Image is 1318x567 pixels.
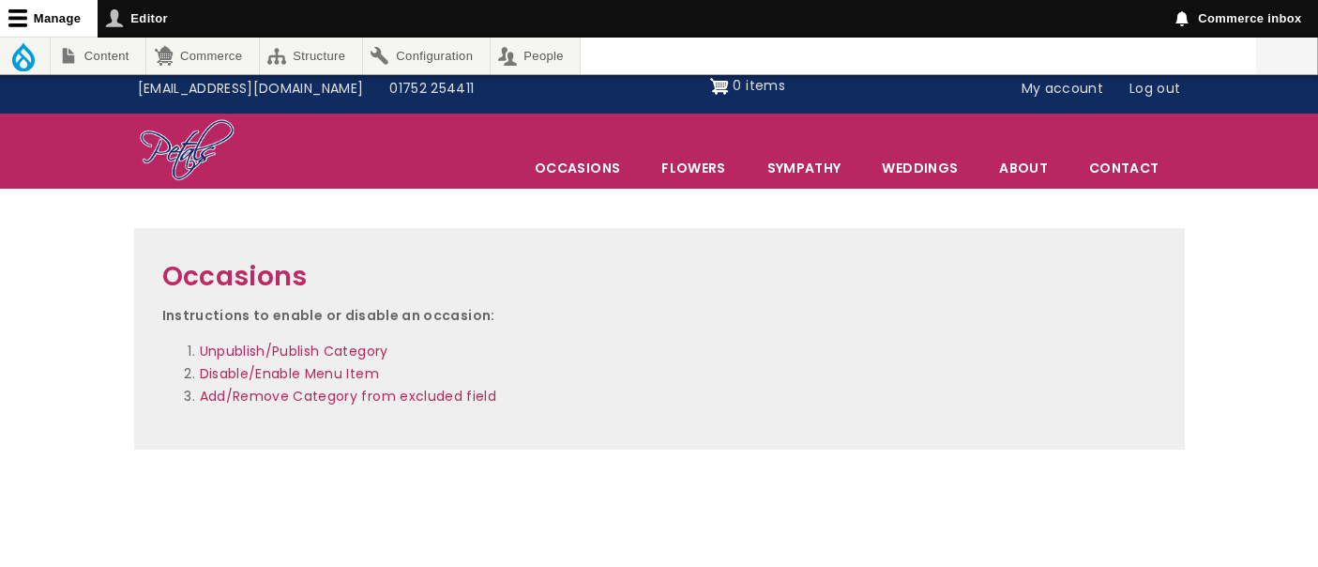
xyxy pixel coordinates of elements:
[862,148,977,188] span: Weddings
[363,38,490,74] a: Configuration
[376,71,487,107] a: 01752 254411
[491,38,581,74] a: People
[200,342,388,360] a: Unpublish/Publish Category
[710,71,729,101] img: Shopping cart
[200,387,497,406] a: Add/Remove Category from excluded field
[146,38,258,74] a: Commerce
[162,306,495,325] strong: Instructions to enable or disable an occasion:
[260,38,362,74] a: Structure
[1116,71,1193,107] a: Log out
[200,364,379,383] a: Disable/Enable Menu Item
[733,76,784,95] span: 0 items
[1069,148,1178,188] a: Contact
[125,71,377,107] a: [EMAIL_ADDRESS][DOMAIN_NAME]
[1008,71,1117,107] a: My account
[979,148,1068,188] a: About
[748,148,861,188] a: Sympathy
[710,71,785,101] a: Shopping cart 0 items
[515,148,640,188] span: Occasions
[642,148,745,188] a: Flowers
[139,118,235,184] img: Home
[162,256,1157,299] h2: Occasions
[51,38,145,74] a: Content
